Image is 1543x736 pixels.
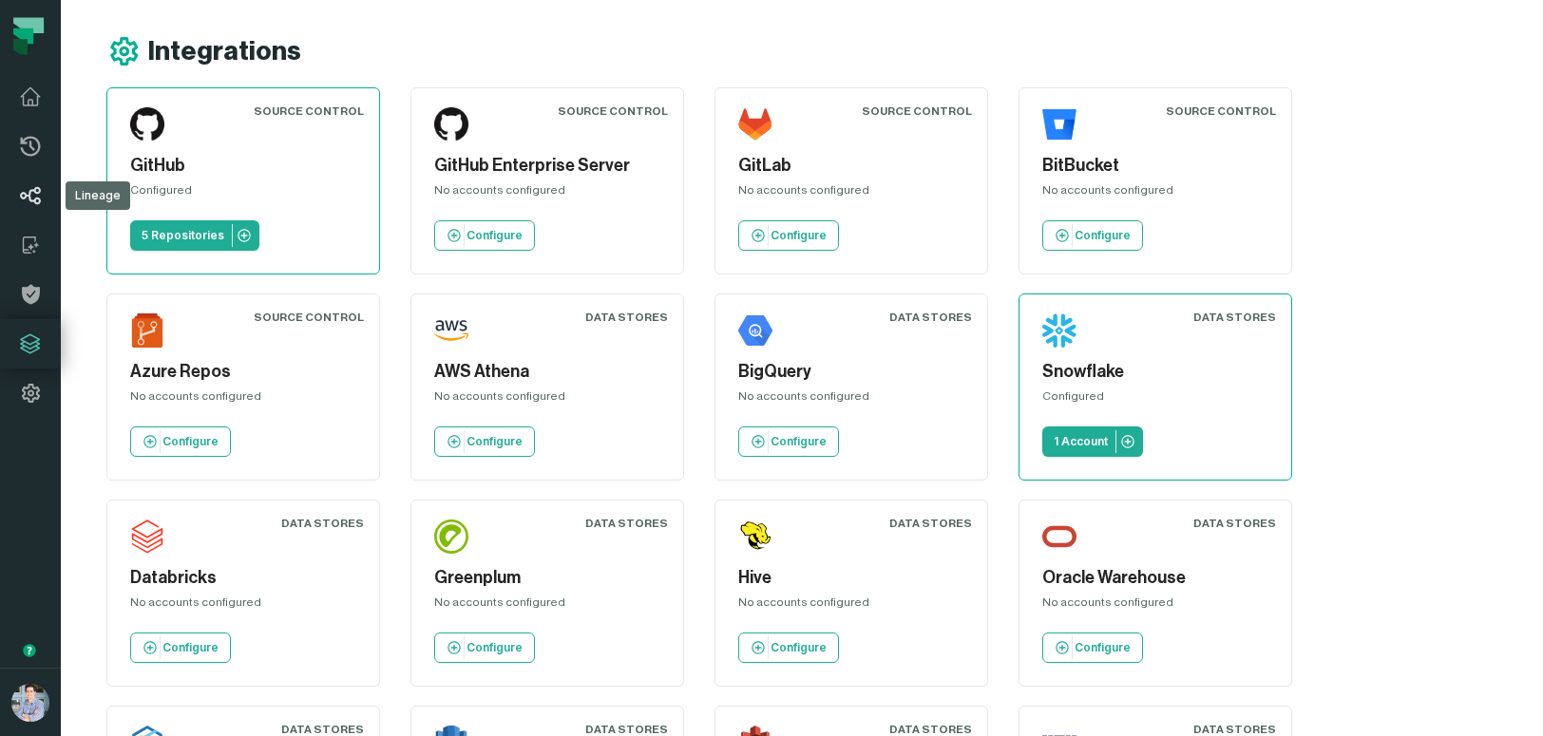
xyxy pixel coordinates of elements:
div: Data Stores [889,516,972,531]
div: No accounts configured [738,182,964,205]
p: Configure [771,434,827,449]
div: Source Control [254,310,364,325]
h5: BigQuery [738,359,964,385]
div: No accounts configured [738,594,964,617]
div: No accounts configured [738,388,964,411]
p: 5 Repositories [142,228,224,243]
img: Oracle Warehouse [1042,519,1076,554]
img: GitHub Enterprise Server [434,107,468,142]
a: Configure [1042,220,1143,251]
h1: Integrations [148,35,301,68]
a: Configure [434,426,535,457]
a: 1 Account [1042,426,1143,457]
h5: Greenplum [434,565,660,591]
div: Source Control [558,104,668,119]
div: Configured [130,182,356,205]
h5: GitHub [130,153,356,179]
div: Data Stores [585,516,668,531]
div: No accounts configured [130,594,356,617]
div: Lineage [66,181,130,210]
p: Configure [771,640,827,655]
div: No accounts configured [1042,594,1268,617]
h5: Databricks [130,565,356,591]
img: Hive [738,519,772,554]
a: Configure [130,426,231,457]
p: Configure [1075,228,1131,243]
p: Configure [162,640,219,655]
h5: GitHub Enterprise Server [434,153,660,179]
img: Greenplum [434,519,468,554]
img: AWS Athena [434,313,468,348]
div: Source Control [254,104,364,119]
h5: Oracle Warehouse [1042,565,1268,591]
h5: Azure Repos [130,359,356,385]
div: No accounts configured [434,182,660,205]
div: Data Stores [1193,516,1276,531]
p: 1 Account [1054,434,1108,449]
div: Source Control [1166,104,1276,119]
div: Data Stores [889,310,972,325]
div: Configured [1042,388,1268,411]
a: 5 Repositories [130,220,259,251]
a: Configure [1042,632,1143,663]
img: Snowflake [1042,313,1076,348]
p: Configure [467,434,523,449]
a: Configure [434,220,535,251]
h5: Hive [738,565,964,591]
a: Configure [738,220,839,251]
div: Tooltip anchor [21,642,38,659]
div: Source Control [862,104,972,119]
div: Data Stores [1193,310,1276,325]
div: Data Stores [585,310,668,325]
h5: GitLab [738,153,964,179]
div: No accounts configured [1042,182,1268,205]
a: Configure [130,632,231,663]
h5: Snowflake [1042,359,1268,385]
h5: AWS Athena [434,359,660,385]
img: avatar of Alon Nafta [11,684,49,722]
p: Configure [771,228,827,243]
img: GitLab [738,107,772,142]
h5: BitBucket [1042,153,1268,179]
div: Data Stores [281,516,364,531]
p: Configure [162,434,219,449]
div: No accounts configured [130,388,356,411]
div: No accounts configured [434,388,660,411]
img: BitBucket [1042,107,1076,142]
a: Configure [738,632,839,663]
img: GitHub [130,107,164,142]
p: Configure [467,640,523,655]
div: No accounts configured [434,594,660,617]
img: Databricks [130,519,164,554]
a: Configure [434,632,535,663]
p: Configure [1075,640,1131,655]
img: BigQuery [738,313,772,348]
p: Configure [467,228,523,243]
a: Configure [738,426,839,457]
img: Azure Repos [130,313,164,348]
